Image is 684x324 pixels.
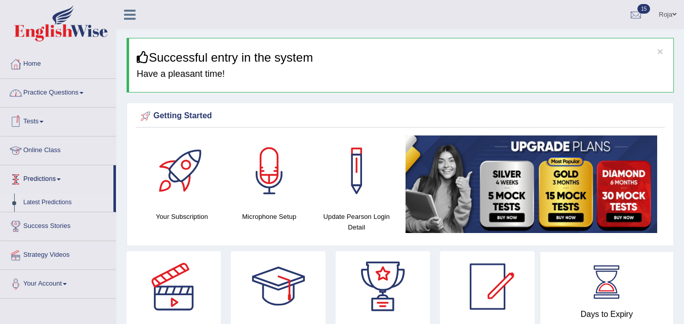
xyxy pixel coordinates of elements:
h4: Microphone Setup [231,211,308,222]
img: small5.jpg [406,135,658,233]
a: Tests [1,108,116,133]
h4: Days to Expiry [551,310,662,319]
a: Success Stories [1,212,116,238]
a: Online Class [1,136,116,162]
span: 15 [637,4,650,14]
div: Getting Started [138,109,662,124]
a: Practice Questions [1,79,116,104]
h4: Your Subscription [143,211,221,222]
a: Predictions [1,165,113,191]
h4: Update Pearson Login Detail [318,211,395,233]
h4: Have a pleasant time! [137,69,666,79]
a: Your Account [1,270,116,295]
h3: Successful entry in the system [137,51,666,64]
a: Latest Predictions [19,194,113,212]
button: × [657,46,663,57]
a: Strategy Videos [1,241,116,266]
a: Home [1,50,116,75]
